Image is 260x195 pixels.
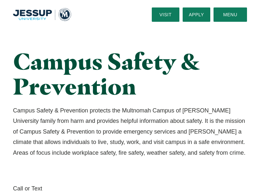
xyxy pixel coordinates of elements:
[183,7,210,22] a: Apply
[13,8,71,21] img: Multnomah University Logo
[13,183,247,194] span: Call or Text
[152,7,179,22] a: Visit
[13,49,247,99] h1: Campus Safety & Prevention
[13,105,247,158] p: Campus Safety & Prevention protects the Multnomah Campus of [PERSON_NAME] University family from ...
[13,8,71,21] a: Home
[214,7,247,22] button: Menu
